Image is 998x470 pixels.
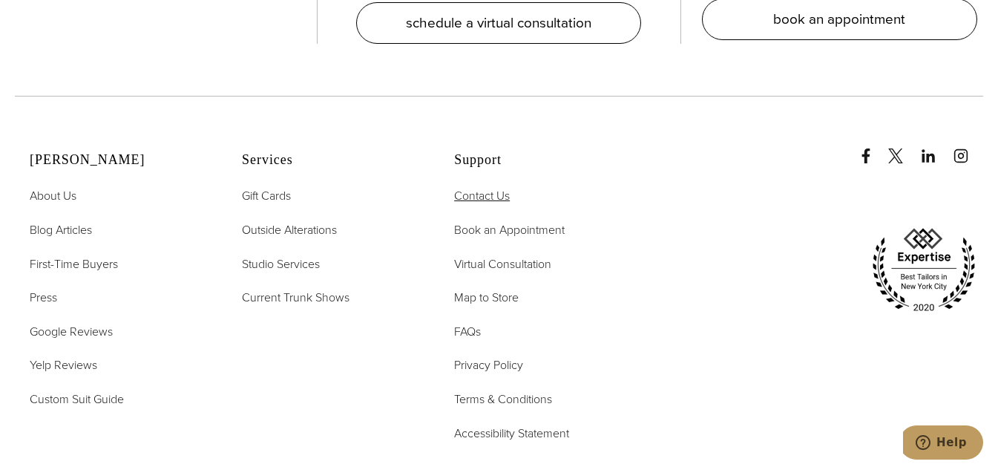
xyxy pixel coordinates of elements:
[30,356,97,375] a: Yelp Reviews
[454,186,510,206] a: Contact Us
[953,134,983,163] a: instagram
[242,186,417,307] nav: Services Footer Nav
[242,288,349,307] a: Current Trunk Shows
[242,221,337,240] a: Outside Alterations
[30,221,92,240] a: Blog Articles
[30,356,97,373] span: Yelp Reviews
[454,356,523,373] span: Privacy Policy
[454,391,552,408] span: Terms & Conditions
[454,255,551,272] span: Virtual Consultation
[242,186,291,206] a: Gift Cards
[242,221,337,238] span: Outside Alterations
[406,12,591,33] span: schedule a virtual consultation
[30,391,124,408] span: Custom Suit Guide
[30,322,113,342] a: Google Reviews
[864,223,983,318] img: expertise, best tailors in new york city 2020
[773,8,905,30] span: book an appointment
[454,289,519,306] span: Map to Store
[454,221,565,240] a: Book an Appointment
[356,2,641,44] a: schedule a virtual consultation
[454,187,510,204] span: Contact Us
[454,424,569,443] a: Accessibility Statement
[242,255,320,274] a: Studio Services
[30,186,205,408] nav: Alan David Footer Nav
[921,134,951,163] a: linkedin
[30,186,76,206] a: About Us
[242,152,417,169] h2: Services
[30,221,92,238] span: Blog Articles
[454,152,629,169] h2: Support
[30,289,57,306] span: Press
[454,356,523,375] a: Privacy Policy
[454,186,629,443] nav: Support Footer Nav
[454,255,551,274] a: Virtual Consultation
[454,390,552,409] a: Terms & Conditions
[30,187,76,204] span: About Us
[30,323,113,340] span: Google Reviews
[30,152,205,169] h2: [PERSON_NAME]
[242,255,320,272] span: Studio Services
[454,323,481,340] span: FAQs
[30,255,118,272] span: First-Time Buyers
[859,134,885,163] a: Facebook
[454,221,565,238] span: Book an Appointment
[30,255,118,274] a: First-Time Buyers
[30,390,124,409] a: Custom Suit Guide
[242,187,291,204] span: Gift Cards
[888,134,918,163] a: x/twitter
[242,289,349,306] span: Current Trunk Shows
[903,425,983,463] iframe: Opens a widget where you can chat to one of our agents
[454,288,519,307] a: Map to Store
[30,288,57,307] a: Press
[454,322,481,342] a: FAQs
[454,425,569,442] span: Accessibility Statement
